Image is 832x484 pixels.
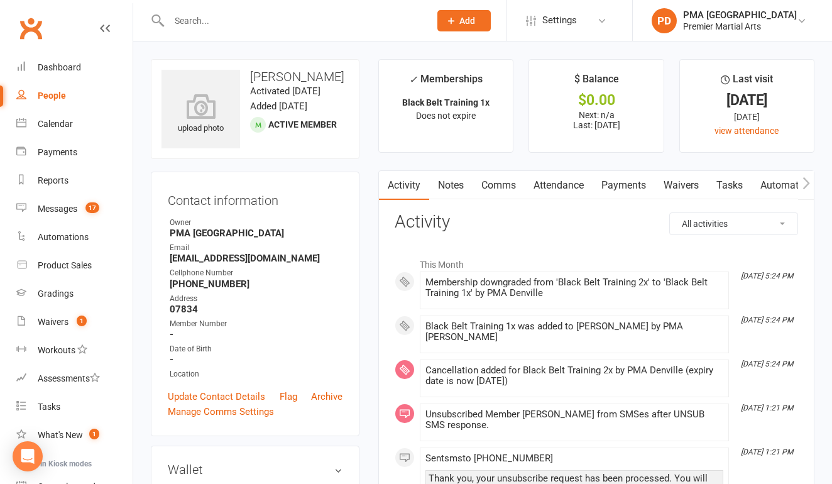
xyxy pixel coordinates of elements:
[429,171,473,200] a: Notes
[540,94,652,107] div: $0.00
[691,110,802,124] div: [DATE]
[593,171,655,200] a: Payments
[38,62,81,72] div: Dashboard
[395,212,798,232] h3: Activity
[170,242,342,254] div: Email
[741,316,793,324] i: [DATE] 5:24 PM
[38,260,92,270] div: Product Sales
[16,82,133,110] a: People
[38,402,60,412] div: Tasks
[16,138,133,167] a: Payments
[280,389,297,404] a: Flag
[425,453,553,464] span: Sent sms to [PHONE_NUMBER]
[741,448,793,456] i: [DATE] 1:21 PM
[16,223,133,251] a: Automations
[38,430,83,440] div: What's New
[416,111,476,121] span: Does not expire
[425,321,723,343] div: Black Belt Training 1x was added to [PERSON_NAME] by PMA [PERSON_NAME]
[38,175,68,185] div: Reports
[574,71,619,94] div: $ Balance
[714,126,779,136] a: view attendance
[402,97,490,107] strong: Black Belt Training 1x
[459,16,475,26] span: Add
[542,6,577,35] span: Settings
[165,12,421,30] input: Search...
[85,202,99,213] span: 17
[683,21,797,32] div: Premier Martial Arts
[38,204,77,214] div: Messages
[16,336,133,365] a: Workouts
[170,368,342,380] div: Location
[168,189,342,207] h3: Contact information
[16,365,133,393] a: Assessments
[38,289,74,299] div: Gradings
[170,354,342,365] strong: -
[16,195,133,223] a: Messages 17
[409,74,417,85] i: ✓
[409,71,483,94] div: Memberships
[170,253,342,264] strong: [EMAIL_ADDRESS][DOMAIN_NAME]
[89,429,99,439] span: 1
[77,316,87,326] span: 1
[168,463,342,476] h3: Wallet
[170,228,342,239] strong: PMA [GEOGRAPHIC_DATA]
[15,13,47,44] a: Clubworx
[16,251,133,280] a: Product Sales
[425,409,723,431] div: Unsubscribed Member [PERSON_NAME] from SMSes after UNSUB SMS response.
[170,304,342,315] strong: 07834
[16,308,133,336] a: Waivers 1
[170,293,342,305] div: Address
[38,147,77,157] div: Payments
[168,389,265,404] a: Update Contact Details
[540,110,652,130] p: Next: n/a Last: [DATE]
[655,171,708,200] a: Waivers
[708,171,752,200] a: Tasks
[170,267,342,279] div: Cellphone Number
[250,85,320,97] time: Activated [DATE]
[525,171,593,200] a: Attendance
[170,343,342,355] div: Date of Birth
[38,119,73,129] div: Calendar
[38,345,75,355] div: Workouts
[437,10,491,31] button: Add
[16,110,133,138] a: Calendar
[170,217,342,229] div: Owner
[13,441,43,471] div: Open Intercom Messenger
[170,318,342,330] div: Member Number
[38,232,89,242] div: Automations
[38,373,100,383] div: Assessments
[311,389,342,404] a: Archive
[38,91,66,101] div: People
[250,101,307,112] time: Added [DATE]
[16,393,133,421] a: Tasks
[16,167,133,195] a: Reports
[425,277,723,299] div: Membership downgraded from 'Black Belt Training 2x' to 'Black Belt Training 1x' by PMA Denville
[425,365,723,387] div: Cancellation added for Black Belt Training 2x by PMA Denville (expiry date is now [DATE])
[395,251,798,272] li: This Month
[741,404,793,412] i: [DATE] 1:21 PM
[170,278,342,290] strong: [PHONE_NUMBER]
[721,71,773,94] div: Last visit
[16,53,133,82] a: Dashboard
[268,119,337,129] span: Active member
[652,8,677,33] div: PD
[741,272,793,280] i: [DATE] 5:24 PM
[691,94,802,107] div: [DATE]
[16,280,133,308] a: Gradings
[161,94,240,135] div: upload photo
[741,360,793,368] i: [DATE] 5:24 PM
[752,171,826,200] a: Automations
[379,171,429,200] a: Activity
[170,329,342,340] strong: -
[683,9,797,21] div: PMA [GEOGRAPHIC_DATA]
[168,404,274,419] a: Manage Comms Settings
[38,317,68,327] div: Waivers
[473,171,525,200] a: Comms
[16,421,133,449] a: What's New1
[161,70,349,84] h3: [PERSON_NAME]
